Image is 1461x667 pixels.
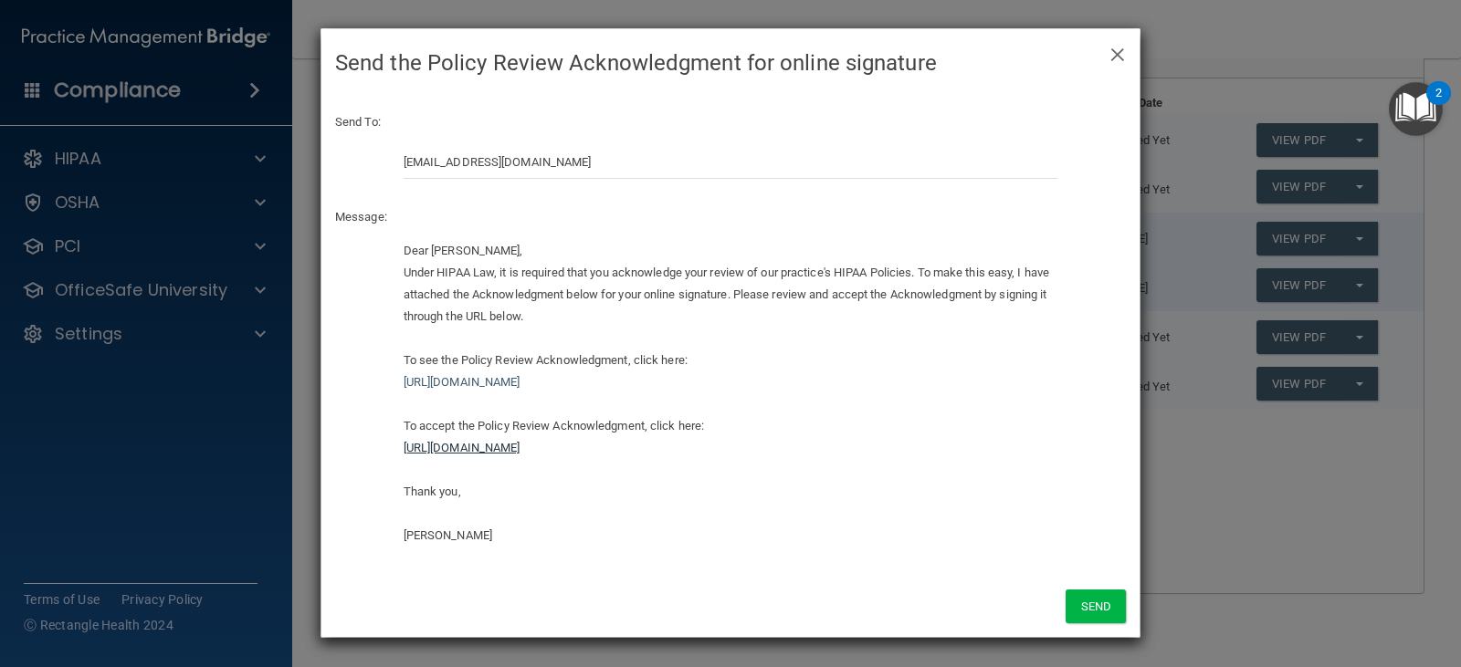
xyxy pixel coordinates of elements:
[335,43,1126,83] h4: Send the Policy Review Acknowledgment for online signature
[1066,589,1126,623] button: Send
[404,375,520,389] a: [URL][DOMAIN_NAME]
[1389,82,1443,136] button: Open Resource Center, 2 new notifications
[404,441,520,454] a: [URL][DOMAIN_NAME]
[335,111,1126,133] p: Send To:
[1109,34,1126,70] span: ×
[404,240,1058,547] div: Dear [PERSON_NAME], Under HIPAA Law, it is required that you acknowledge your review of our pract...
[404,145,1058,179] input: Email Address
[335,206,1126,228] p: Message:
[1435,93,1442,117] div: 2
